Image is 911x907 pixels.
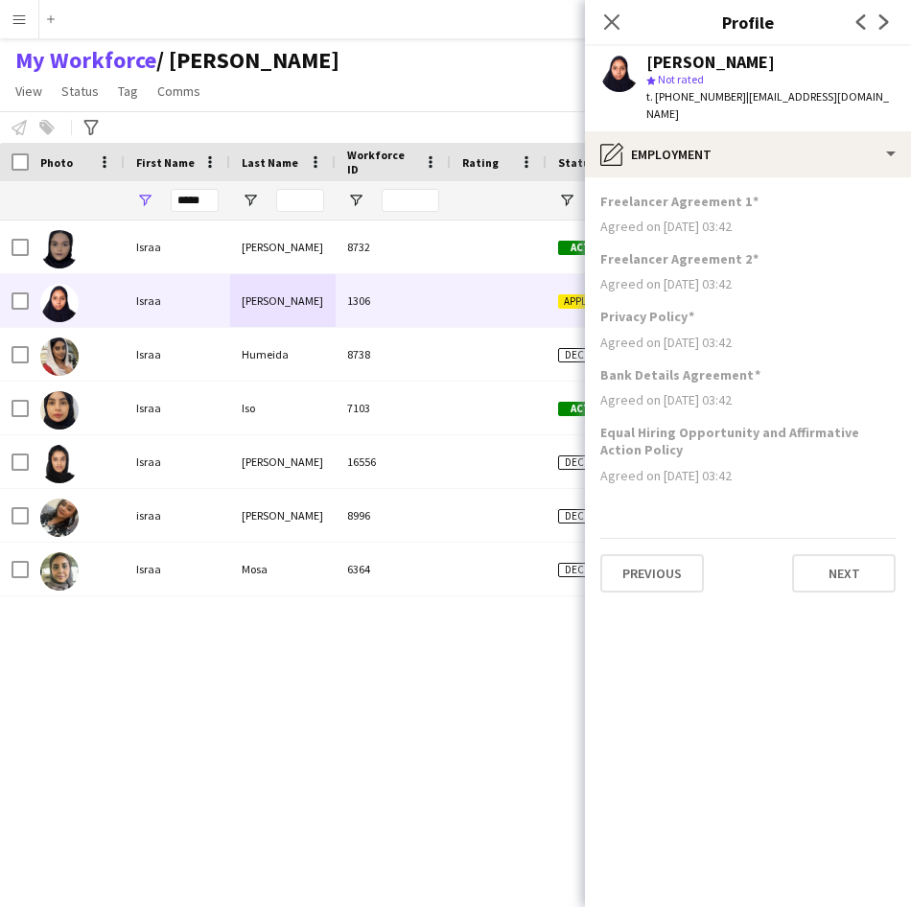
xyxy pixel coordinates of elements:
[646,54,775,71] div: [PERSON_NAME]
[80,116,103,139] app-action-btn: Advanced filters
[646,89,746,104] span: t. [PHONE_NUMBER]
[600,391,896,408] div: Agreed on [DATE] 03:42
[40,499,79,537] img: israa mohammed
[150,79,208,104] a: Comms
[156,46,339,75] span: Waad Ziyarah
[40,155,73,170] span: Photo
[600,334,896,351] div: Agreed on [DATE] 03:42
[658,72,704,86] span: Not rated
[15,46,156,75] a: My Workforce
[600,275,896,292] div: Agreed on [DATE] 03:42
[40,445,79,483] img: Israa Jamal
[558,455,618,470] span: Declined
[600,218,896,235] div: Agreed on [DATE] 03:42
[15,82,42,100] span: View
[230,221,336,273] div: [PERSON_NAME]
[558,294,618,309] span: Applicant
[40,337,79,376] img: Israa Humeida
[125,328,230,381] div: Israa
[40,391,79,430] img: Israa Iso
[40,284,79,322] img: Israa Ali
[8,79,50,104] a: View
[600,366,760,384] h3: Bank Details Agreement
[600,467,896,484] div: Agreed on [DATE] 03:42
[600,424,896,458] h3: Equal Hiring Opportunity and Affirmative Action Policy
[336,274,451,327] div: 1306
[600,250,759,267] h3: Freelancer Agreement 2
[558,509,618,523] span: Declined
[336,382,451,434] div: 7103
[136,155,195,170] span: First Name
[171,189,219,212] input: First Name Filter Input
[230,382,336,434] div: Iso
[558,563,618,577] span: Declined
[40,230,79,268] img: Israa Abdualrahman
[61,82,99,100] span: Status
[125,489,230,542] div: israa
[336,489,451,542] div: 8996
[157,82,200,100] span: Comms
[336,435,451,488] div: 16556
[242,155,298,170] span: Last Name
[125,274,230,327] div: Israa
[347,148,416,176] span: Workforce ID
[600,193,759,210] h3: Freelancer Agreement 1
[558,155,596,170] span: Status
[230,328,336,381] div: Humeida
[600,554,704,593] button: Previous
[382,189,439,212] input: Workforce ID Filter Input
[600,308,694,325] h3: Privacy Policy
[40,552,79,591] img: Israa Mosa
[230,543,336,595] div: Mosa
[558,192,575,209] button: Open Filter Menu
[336,543,451,595] div: 6364
[125,543,230,595] div: Israa
[125,382,230,434] div: Israa
[118,82,138,100] span: Tag
[646,89,889,121] span: | [EMAIL_ADDRESS][DOMAIN_NAME]
[585,131,911,177] div: Employment
[230,274,336,327] div: [PERSON_NAME]
[347,192,364,209] button: Open Filter Menu
[125,435,230,488] div: Israa
[230,435,336,488] div: [PERSON_NAME]
[558,241,618,255] span: Active
[54,79,106,104] a: Status
[230,489,336,542] div: [PERSON_NAME]
[792,554,896,593] button: Next
[336,328,451,381] div: 8738
[242,192,259,209] button: Open Filter Menu
[136,192,153,209] button: Open Filter Menu
[558,402,618,416] span: Active
[558,348,618,362] span: Declined
[336,221,451,273] div: 8732
[110,79,146,104] a: Tag
[585,10,911,35] h3: Profile
[125,221,230,273] div: Israa
[462,155,499,170] span: Rating
[276,189,324,212] input: Last Name Filter Input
